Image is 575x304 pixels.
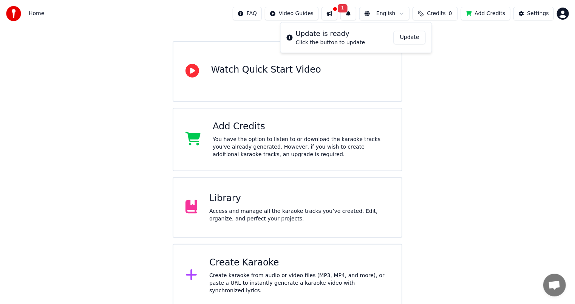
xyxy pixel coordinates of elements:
[338,4,348,12] span: 1
[394,31,426,44] button: Update
[449,10,452,17] span: 0
[233,7,262,20] button: FAQ
[213,121,390,133] div: Add Credits
[29,10,44,17] span: Home
[29,10,44,17] nav: breadcrumb
[209,257,390,269] div: Create Karaoke
[209,192,390,205] div: Library
[513,7,554,20] button: Settings
[209,272,390,295] div: Create karaoke from audio or video files (MP3, MP4, and more), or paste a URL to instantly genera...
[213,136,390,158] div: You have the option to listen to or download the karaoke tracks you've already generated. However...
[543,274,566,296] a: 채팅 열기
[296,39,365,47] div: Click the button to update
[427,10,445,17] span: Credits
[413,7,458,20] button: Credits0
[209,208,390,223] div: Access and manage all the karaoke tracks you’ve created. Edit, organize, and perfect your projects.
[461,7,510,20] button: Add Credits
[265,7,318,20] button: Video Guides
[211,64,321,76] div: Watch Quick Start Video
[6,6,21,21] img: youka
[296,28,365,39] div: Update is ready
[340,7,356,20] button: 1
[527,10,549,17] div: Settings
